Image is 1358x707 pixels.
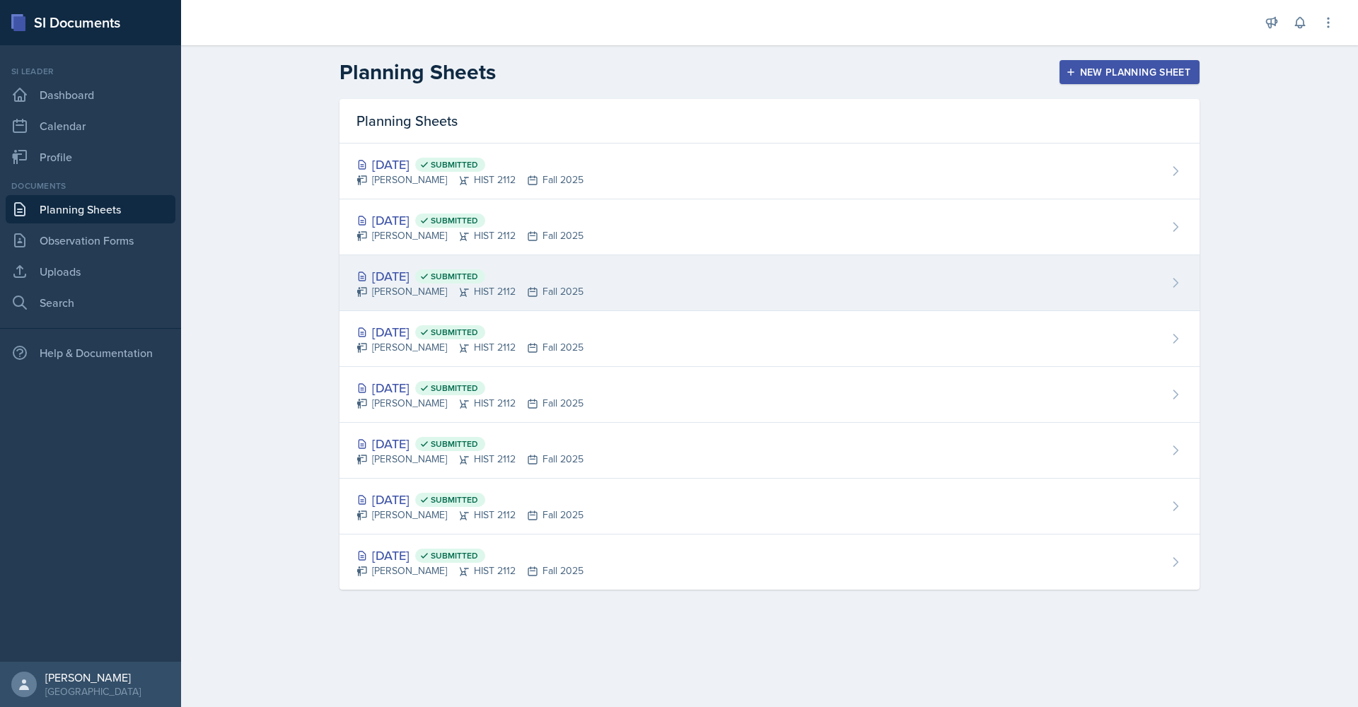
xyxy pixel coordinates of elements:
[431,382,478,394] span: Submitted
[6,65,175,78] div: Si leader
[431,159,478,170] span: Submitted
[431,438,478,450] span: Submitted
[339,99,1200,144] div: Planning Sheets
[6,112,175,140] a: Calendar
[6,81,175,109] a: Dashboard
[6,195,175,223] a: Planning Sheets
[1060,60,1200,84] button: New Planning Sheet
[45,684,141,699] div: [GEOGRAPHIC_DATA]
[339,367,1200,423] a: [DATE] Submitted [PERSON_NAME]HIST 2112Fall 2025
[356,284,584,299] div: [PERSON_NAME] HIST 2112 Fall 2025
[6,143,175,171] a: Profile
[339,479,1200,534] a: [DATE] Submitted [PERSON_NAME]HIST 2112Fall 2025
[356,546,584,565] div: [DATE]
[356,267,584,286] div: [DATE]
[356,563,584,578] div: [PERSON_NAME] HIST 2112 Fall 2025
[6,226,175,255] a: Observation Forms
[6,257,175,286] a: Uploads
[339,255,1200,311] a: [DATE] Submitted [PERSON_NAME]HIST 2112Fall 2025
[6,288,175,317] a: Search
[356,173,584,187] div: [PERSON_NAME] HIST 2112 Fall 2025
[431,494,478,506] span: Submitted
[339,311,1200,367] a: [DATE] Submitted [PERSON_NAME]HIST 2112Fall 2025
[6,339,175,367] div: Help & Documentation
[45,670,141,684] div: [PERSON_NAME]
[431,327,478,338] span: Submitted
[356,452,584,467] div: [PERSON_NAME] HIST 2112 Fall 2025
[356,378,584,397] div: [DATE]
[339,199,1200,255] a: [DATE] Submitted [PERSON_NAME]HIST 2112Fall 2025
[431,215,478,226] span: Submitted
[339,534,1200,590] a: [DATE] Submitted [PERSON_NAME]HIST 2112Fall 2025
[356,490,584,509] div: [DATE]
[6,180,175,192] div: Documents
[356,340,584,355] div: [PERSON_NAME] HIST 2112 Fall 2025
[339,423,1200,479] a: [DATE] Submitted [PERSON_NAME]HIST 2112Fall 2025
[356,434,584,453] div: [DATE]
[356,155,584,174] div: [DATE]
[356,211,584,230] div: [DATE]
[356,228,584,243] div: [PERSON_NAME] HIST 2112 Fall 2025
[431,271,478,282] span: Submitted
[431,550,478,561] span: Submitted
[339,59,496,85] h2: Planning Sheets
[356,322,584,341] div: [DATE]
[356,396,584,411] div: [PERSON_NAME] HIST 2112 Fall 2025
[356,508,584,522] div: [PERSON_NAME] HIST 2112 Fall 2025
[339,144,1200,199] a: [DATE] Submitted [PERSON_NAME]HIST 2112Fall 2025
[1069,66,1190,78] div: New Planning Sheet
